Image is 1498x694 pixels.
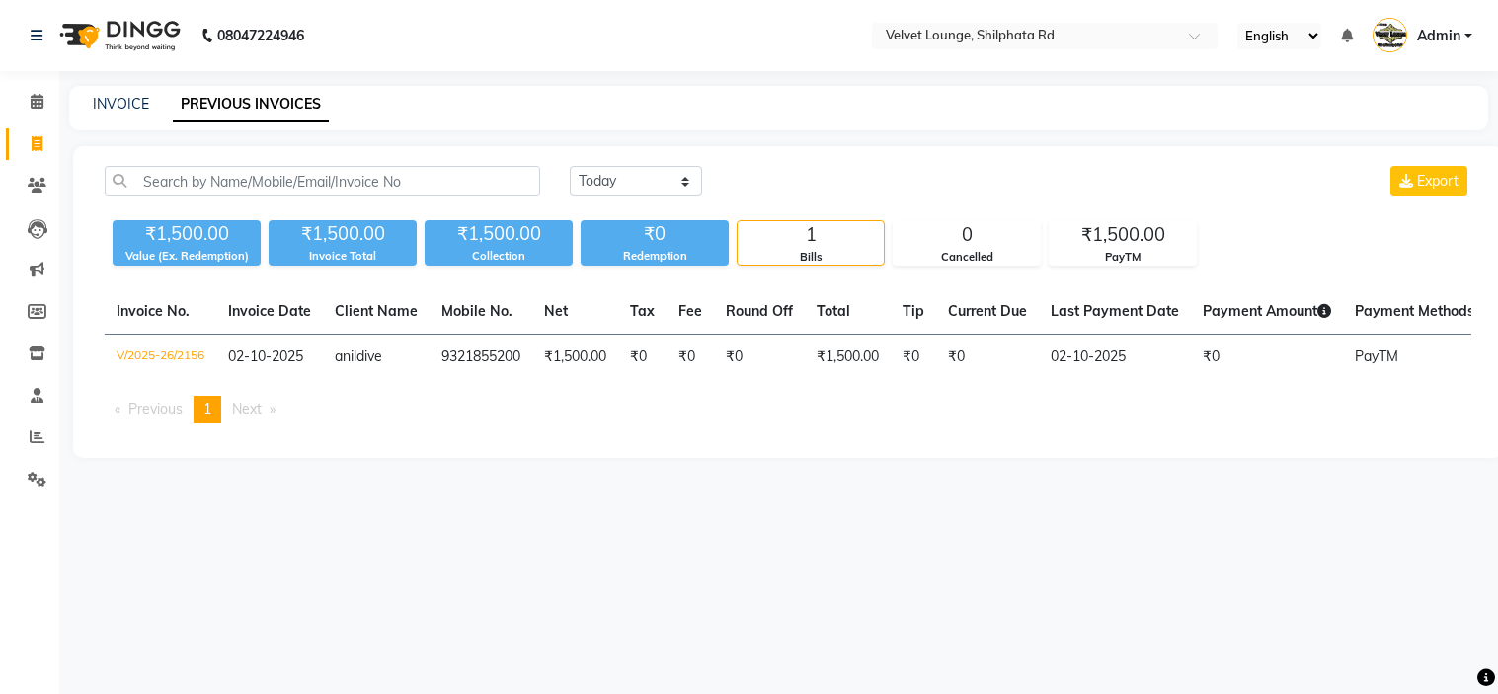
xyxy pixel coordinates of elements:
div: PayTM [1050,249,1196,266]
img: logo [50,8,186,63]
div: Invoice Total [269,248,417,265]
span: Round Off [726,302,793,320]
span: Payment Amount [1203,302,1331,320]
span: Admin [1417,26,1460,46]
span: Next [232,400,262,418]
td: ₹0 [891,335,936,381]
span: anil [335,347,356,365]
span: Invoice No. [117,302,190,320]
td: 02-10-2025 [1039,335,1191,381]
span: Net [544,302,568,320]
div: ₹1,500.00 [425,220,573,248]
td: ₹1,500.00 [532,335,618,381]
span: Export [1417,172,1459,190]
div: ₹0 [581,220,729,248]
span: PayTM [1355,347,1398,365]
span: Total [817,302,850,320]
td: ₹1,500.00 [805,335,891,381]
span: Fee [678,302,702,320]
span: Last Payment Date [1051,302,1179,320]
div: ₹1,500.00 [113,220,261,248]
span: Current Due [948,302,1027,320]
span: Tip [903,302,924,320]
td: ₹0 [667,335,714,381]
td: ₹0 [1191,335,1343,381]
td: ₹0 [714,335,805,381]
td: 9321855200 [430,335,532,381]
a: PREVIOUS INVOICES [173,87,329,122]
span: Invoice Date [228,302,311,320]
span: dive [356,347,382,365]
img: Admin [1373,18,1407,52]
td: ₹0 [936,335,1039,381]
div: 0 [894,221,1040,249]
td: ₹0 [618,335,667,381]
div: 1 [738,221,884,249]
div: ₹1,500.00 [1050,221,1196,249]
div: Value (Ex. Redemption) [113,248,261,265]
div: Cancelled [894,249,1040,266]
b: 08047224946 [217,8,304,63]
span: Tax [630,302,655,320]
div: Collection [425,248,573,265]
input: Search by Name/Mobile/Email/Invoice No [105,166,540,196]
div: Bills [738,249,884,266]
span: Client Name [335,302,418,320]
span: Payment Methods [1355,302,1488,320]
div: Redemption [581,248,729,265]
span: Previous [128,400,183,418]
button: Export [1390,166,1467,196]
a: INVOICE [93,95,149,113]
td: V/2025-26/2156 [105,335,216,381]
span: 1 [203,400,211,418]
span: Mobile No. [441,302,512,320]
nav: Pagination [105,396,1471,423]
div: ₹1,500.00 [269,220,417,248]
span: 02-10-2025 [228,347,303,365]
